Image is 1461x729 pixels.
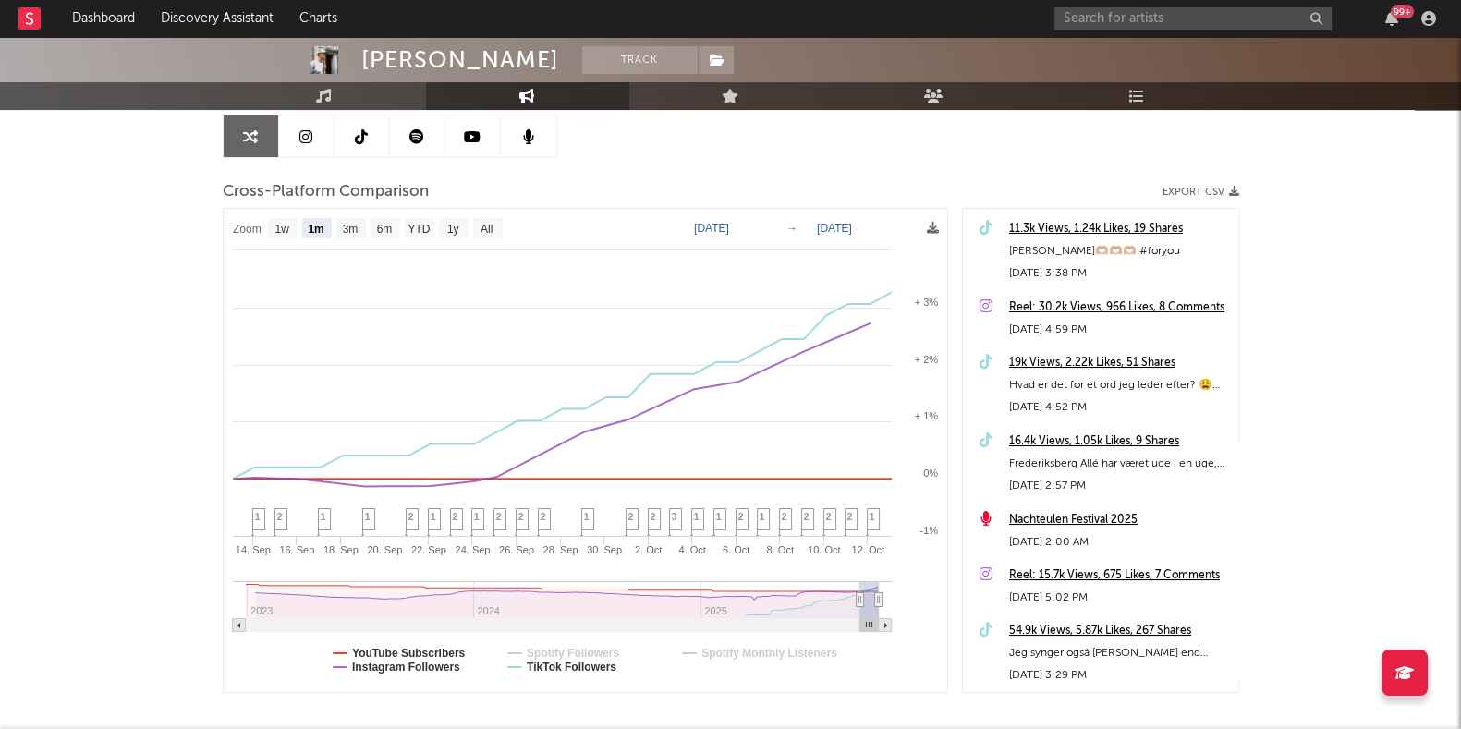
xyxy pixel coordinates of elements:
[1009,374,1229,396] div: Hvad er det for et ord jeg leder efter? 😩😩 #[GEOGRAPHIC_DATA]
[1009,453,1229,475] div: Frederiksberg Allé har været ude i en uge, og jeg leder [PERSON_NAME] efter dig ❤️‍🩹 #frederiksbe...
[1009,431,1229,453] a: 16.4k Views, 1.05k Likes, 9 Shares
[782,511,787,522] span: 2
[1009,565,1229,587] a: Reel: 15.7k Views, 675 Likes, 7 Comments
[870,511,875,522] span: 1
[1009,319,1229,341] div: [DATE] 4:59 PM
[760,511,765,522] span: 1
[233,223,262,236] text: Zoom
[446,223,458,236] text: 1y
[587,544,622,555] text: 30. Sep
[914,410,938,421] text: + 1%
[455,544,490,555] text: 24. Sep
[1009,642,1229,664] div: Jeg synger også [PERSON_NAME] end Frederiksberg Allé 😼#[GEOGRAPHIC_DATA]
[582,46,698,74] button: Track
[255,511,261,522] span: 1
[694,222,729,235] text: [DATE]
[786,222,797,235] text: →
[1009,297,1229,319] a: Reel: 30.2k Views, 966 Likes, 8 Comments
[1009,396,1229,419] div: [DATE] 4:52 PM
[352,661,460,674] text: Instagram Followers
[323,544,358,555] text: 18. Sep
[1009,587,1229,609] div: [DATE] 5:02 PM
[826,511,832,522] span: 2
[804,511,810,522] span: 2
[651,511,656,522] span: 2
[678,544,705,555] text: 4. Oct
[352,647,466,660] text: YouTube Subscribers
[694,511,700,522] span: 1
[1385,11,1398,26] button: 99+
[518,511,524,522] span: 2
[847,511,853,522] span: 2
[499,544,534,555] text: 26. Sep
[634,544,661,555] text: 2. Oct
[367,544,402,555] text: 20. Sep
[1009,240,1229,262] div: [PERSON_NAME]🫶🏼🫶🏼🫶🏼 #foryou
[542,544,578,555] text: 28. Sep
[453,511,458,522] span: 2
[279,544,314,555] text: 16. Sep
[376,223,392,236] text: 6m
[738,511,744,522] span: 2
[807,544,839,555] text: 10. Oct
[1009,620,1229,642] a: 54.9k Views, 5.87k Likes, 267 Shares
[342,223,358,236] text: 3m
[541,511,546,522] span: 2
[1009,664,1229,686] div: [DATE] 3:29 PM
[1009,352,1229,374] a: 19k Views, 2.22k Likes, 51 Shares
[628,511,634,522] span: 2
[308,223,323,236] text: 1m
[410,544,445,555] text: 22. Sep
[408,511,414,522] span: 2
[716,511,722,522] span: 1
[223,181,429,203] span: Cross-Platform Comparison
[365,511,371,522] span: 1
[431,511,436,522] span: 1
[277,511,283,522] span: 2
[722,544,749,555] text: 6. Oct
[914,297,938,308] text: + 3%
[1163,187,1239,198] button: Export CSV
[235,544,270,555] text: 14. Sep
[496,511,502,522] span: 2
[1009,262,1229,285] div: [DATE] 3:38 PM
[474,511,480,522] span: 1
[1054,7,1332,30] input: Search for artists
[914,354,938,365] text: + 2%
[408,223,430,236] text: YTD
[584,511,590,522] span: 1
[766,544,793,555] text: 8. Oct
[817,222,852,235] text: [DATE]
[1009,531,1229,553] div: [DATE] 2:00 AM
[527,661,616,674] text: TikTok Followers
[919,525,938,536] text: -1%
[480,223,492,236] text: All
[321,511,326,522] span: 1
[274,223,289,236] text: 1w
[1009,218,1229,240] a: 11.3k Views, 1.24k Likes, 19 Shares
[1009,509,1229,531] a: Nachteulen Festival 2025
[1009,475,1229,497] div: [DATE] 2:57 PM
[851,544,883,555] text: 12. Oct
[361,46,559,74] div: [PERSON_NAME]
[527,647,619,660] text: Spotify Followers
[923,468,938,479] text: 0%
[701,647,837,660] text: Spotify Monthly Listeners
[672,511,677,522] span: 3
[1391,5,1414,18] div: 99 +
